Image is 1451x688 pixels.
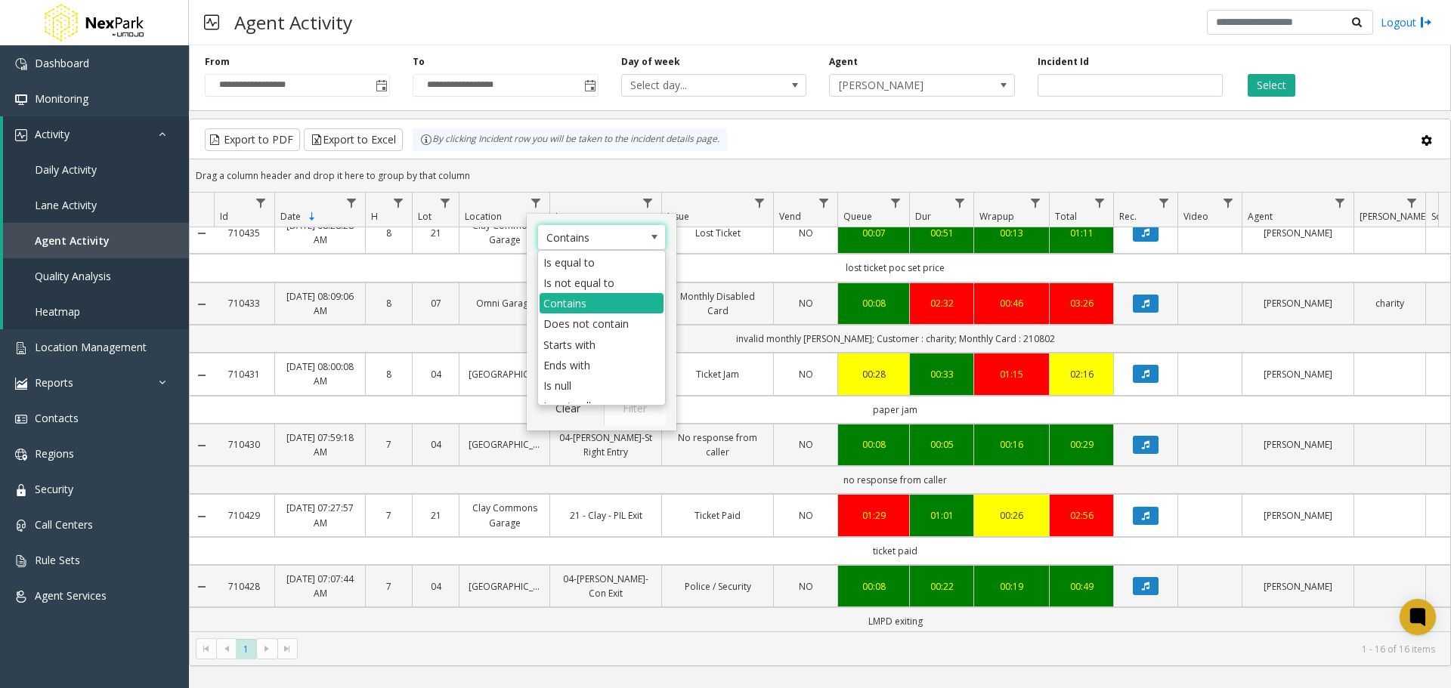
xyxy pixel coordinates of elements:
[223,508,265,523] a: 710429
[799,438,813,451] span: NO
[540,355,664,375] li: Ends with
[469,218,540,247] a: Clay Commons Garage
[1330,193,1350,213] a: Agent Filter Menu
[919,226,964,240] a: 00:51
[983,508,1040,523] a: 00:26
[284,572,356,600] a: [DATE] 07:07:44 AM
[671,289,764,318] a: Monthly Disabled Card
[540,313,664,334] li: Does not contain
[190,162,1450,189] div: Drag a column header and drop it here to group by that column
[223,579,265,594] a: 710428
[3,258,189,294] a: Quality Analysis
[190,511,214,523] a: Collapse Details
[284,289,356,318] a: [DATE] 08:09:06 AM
[671,367,764,381] a: Ticket Jam
[469,579,540,594] a: [GEOGRAPHIC_DATA]
[983,437,1040,452] div: 00:16
[422,508,450,523] a: 21
[526,193,546,213] a: Location Filter Menu
[190,369,214,381] a: Collapse Details
[236,639,256,659] span: Page 1
[540,396,664,416] li: Is not null
[284,359,356,388] a: [DATE] 08:00:08 AM
[375,226,403,240] a: 8
[3,116,189,152] a: Activity
[3,223,189,258] a: Agent Activity
[886,193,906,213] a: Queue Filter Menu
[847,579,900,594] a: 00:08
[1090,193,1110,213] a: Total Filter Menu
[223,437,265,452] a: 710430
[983,367,1040,381] div: 01:15
[814,193,834,213] a: Vend Filter Menu
[306,211,318,223] span: Sortable
[422,437,450,452] a: 04
[1251,367,1344,381] a: [PERSON_NAME]
[799,227,813,239] span: NO
[919,296,964,310] a: 02:32
[204,4,219,41] img: pageIcon
[847,226,900,240] a: 00:07
[983,579,1040,594] div: 00:19
[35,482,73,496] span: Security
[1363,296,1416,310] a: charity
[15,342,27,354] img: 'icon'
[847,367,900,381] a: 00:28
[413,55,425,69] label: To
[919,367,964,381] a: 00:33
[3,294,189,329] a: Heatmap
[1251,579,1344,594] a: [PERSON_NAME]
[35,588,107,603] span: Agent Services
[1038,55,1089,69] label: Incident Id
[919,508,964,523] a: 01:01
[35,198,97,212] span: Lane Activity
[671,508,764,523] a: Ticket Paid
[1218,193,1239,213] a: Video Filter Menu
[371,210,378,223] span: H
[783,437,828,452] a: NO
[15,449,27,461] img: 'icon'
[847,508,900,523] a: 01:29
[799,509,813,522] span: NO
[1183,210,1208,223] span: Video
[540,375,664,396] li: Is null
[190,440,214,452] a: Collapse Details
[190,193,1450,631] div: Data table
[581,75,598,96] span: Toggle popup
[220,210,228,223] span: Id
[1248,74,1295,97] button: Select
[671,579,764,594] a: Police / Security
[555,210,576,223] span: Lane
[830,75,977,96] span: [PERSON_NAME]
[375,437,403,452] a: 7
[342,193,362,213] a: Date Filter Menu
[559,430,652,459] a: 04-[PERSON_NAME]-St Right Entry
[1059,296,1104,310] a: 03:26
[35,340,147,354] span: Location Management
[1055,210,1077,223] span: Total
[422,226,450,240] a: 21
[280,210,301,223] span: Date
[919,579,964,594] div: 00:22
[847,437,900,452] a: 00:08
[1251,437,1344,452] a: [PERSON_NAME]
[799,368,813,381] span: NO
[847,296,900,310] a: 00:08
[223,296,265,310] a: 710433
[35,446,74,461] span: Regions
[35,162,97,177] span: Daily Activity
[469,437,540,452] a: [GEOGRAPHIC_DATA]
[1059,508,1104,523] div: 02:56
[783,367,828,381] a: NO
[190,227,214,239] a: Collapse Details
[469,367,540,381] a: [GEOGRAPHIC_DATA]
[284,430,356,459] a: [DATE] 07:59:18 AM
[915,210,931,223] span: Dur
[950,193,970,213] a: Dur Filter Menu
